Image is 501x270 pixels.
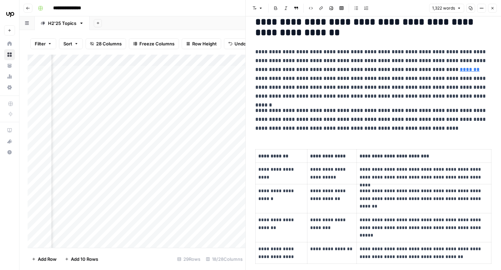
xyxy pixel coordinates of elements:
span: 1,322 words [432,5,455,11]
button: Row Height [182,38,221,49]
a: Your Data [4,60,15,71]
button: Help + Support [4,147,15,158]
button: What's new? [4,136,15,147]
span: Add 10 Rows [71,256,98,262]
a: Home [4,38,15,49]
span: 28 Columns [96,40,122,47]
span: Row Height [192,40,217,47]
span: Sort [63,40,72,47]
div: What's new? [4,136,15,146]
button: 28 Columns [86,38,126,49]
span: Add Row [38,256,57,262]
button: Filter [30,38,56,49]
span: Filter [35,40,46,47]
a: AirOps Academy [4,125,15,136]
a: H2'25 Topics [35,16,90,30]
button: 1,322 words [429,4,464,13]
button: Workspace: Upwork [4,5,15,23]
a: Settings [4,82,15,93]
button: Undo [224,38,250,49]
div: 18/28 Columns [203,254,245,265]
img: Upwork Logo [4,8,16,20]
a: Browse [4,49,15,60]
button: Sort [59,38,83,49]
button: Add Row [28,254,61,265]
div: 29 Rows [174,254,203,265]
button: Freeze Columns [129,38,179,49]
span: Freeze Columns [139,40,174,47]
div: H2'25 Topics [48,20,76,27]
button: Add 10 Rows [61,254,102,265]
span: Undo [234,40,246,47]
a: Usage [4,71,15,82]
